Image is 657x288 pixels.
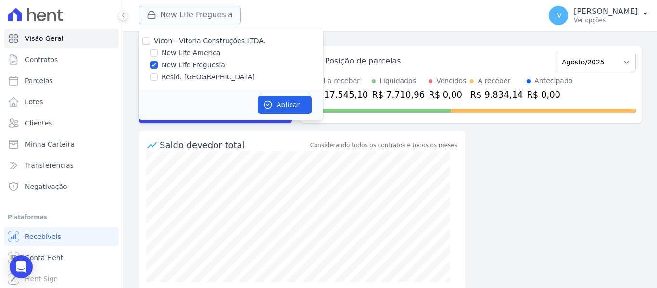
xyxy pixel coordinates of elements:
label: New Life Freguesia [162,60,225,70]
div: Saldo devedor total [160,138,308,151]
div: R$ 7.710,96 [372,88,425,101]
span: Lotes [25,97,43,107]
span: Conta Hent [25,253,63,263]
label: Resid. [GEOGRAPHIC_DATA] [162,72,255,82]
a: Negativação [4,177,119,196]
a: Transferências [4,156,119,175]
span: Negativação [25,182,67,191]
p: [PERSON_NAME] [574,7,638,16]
div: R$ 17.545,10 [310,88,368,101]
label: New Life America [162,48,220,58]
div: Total a receber [310,76,368,86]
div: Considerando todos os contratos e todos os meses [310,141,457,150]
div: R$ 9.834,14 [470,88,523,101]
button: JV [PERSON_NAME] Ver opções [541,2,657,29]
div: Posição de parcelas [325,55,401,67]
a: Parcelas [4,71,119,90]
a: Contratos [4,50,119,69]
span: Parcelas [25,76,53,86]
a: Conta Hent [4,248,119,267]
a: Clientes [4,113,119,133]
a: Recebíveis [4,227,119,246]
div: R$ 0,00 [429,88,466,101]
div: R$ 0,00 [527,88,572,101]
span: Visão Geral [25,34,63,43]
span: Transferências [25,161,74,170]
div: Vencidos [436,76,466,86]
span: Contratos [25,55,58,64]
div: A receber [478,76,510,86]
p: Ver opções [574,16,638,24]
a: Minha Carteira [4,135,119,154]
label: Vicon - Vitoria Construções LTDA. [154,37,265,45]
span: Clientes [25,118,52,128]
span: Recebíveis [25,232,61,241]
button: Aplicar [258,96,312,114]
a: Lotes [4,92,119,112]
div: Open Intercom Messenger [10,255,33,278]
div: Antecipado [534,76,572,86]
span: JV [555,12,562,19]
div: Liquidados [379,76,416,86]
div: Plataformas [8,212,115,223]
span: Minha Carteira [25,139,75,149]
button: New Life Freguesia [139,6,241,24]
a: Visão Geral [4,29,119,48]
